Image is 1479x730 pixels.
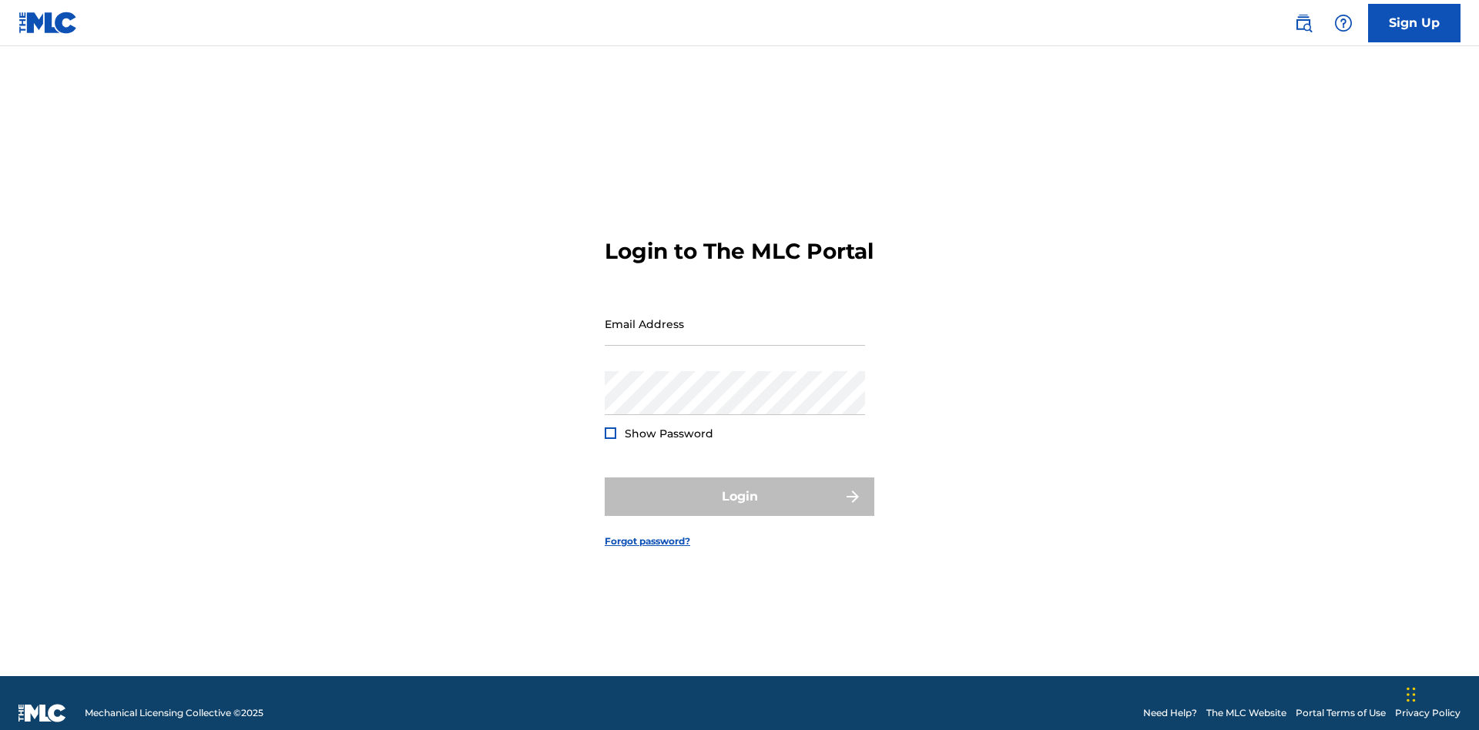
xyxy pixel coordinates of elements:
[1328,8,1359,39] div: Help
[1407,671,1416,718] div: Drag
[18,12,78,34] img: MLC Logo
[1402,656,1479,730] iframe: Chat Widget
[1296,706,1386,720] a: Portal Terms of Use
[1334,14,1353,32] img: help
[625,427,713,440] span: Show Password
[1288,8,1319,39] a: Public Search
[85,706,263,720] span: Mechanical Licensing Collective © 2025
[605,238,874,265] h3: Login to The MLC Portal
[1206,706,1286,720] a: The MLC Website
[1395,706,1461,720] a: Privacy Policy
[605,534,690,548] a: Forgot password?
[1368,4,1461,42] a: Sign Up
[1143,706,1197,720] a: Need Help?
[1294,14,1313,32] img: search
[18,704,66,722] img: logo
